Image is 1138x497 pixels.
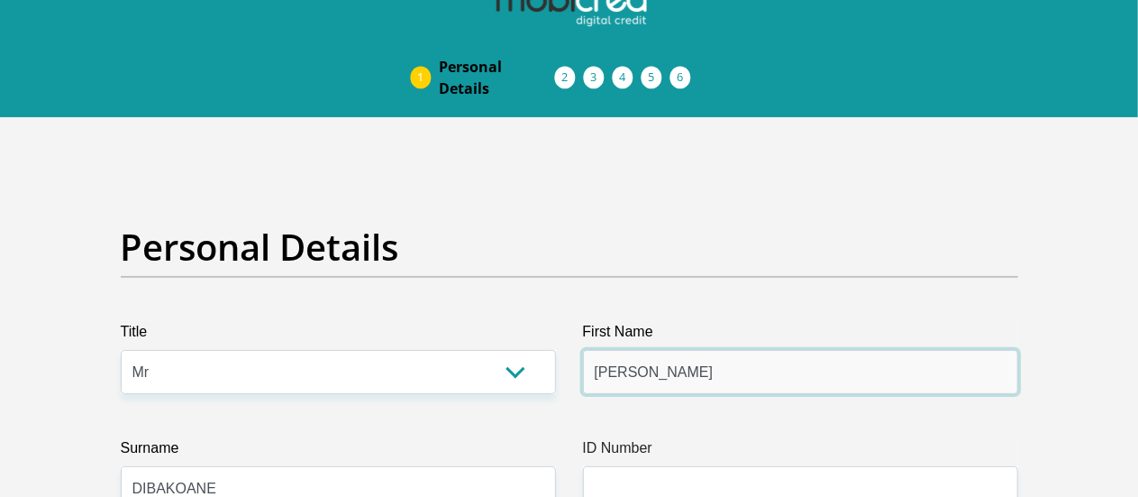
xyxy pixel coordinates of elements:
[425,49,569,106] a: PersonalDetails
[121,321,556,350] label: Title
[121,437,556,466] label: Surname
[440,56,555,99] span: Personal Details
[583,350,1018,394] input: First Name
[121,225,1018,269] h2: Personal Details
[583,321,1018,350] label: First Name
[583,437,1018,466] label: ID Number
